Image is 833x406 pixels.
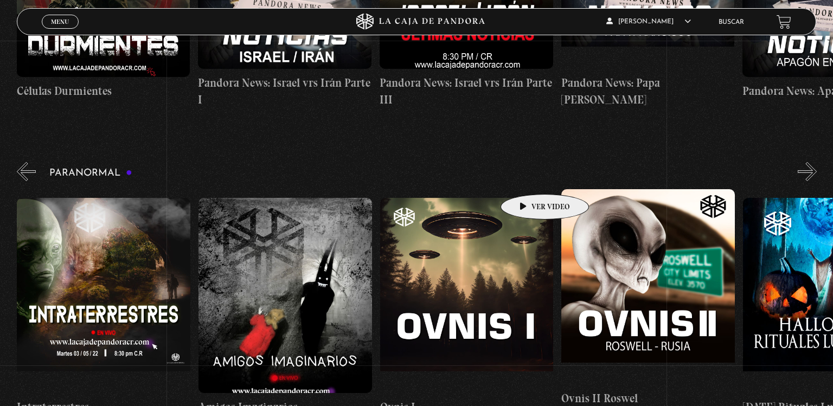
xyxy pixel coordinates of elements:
button: Next [798,162,817,181]
a: Buscar [719,19,744,25]
a: View your shopping cart [777,14,791,29]
span: [PERSON_NAME] [606,18,691,25]
button: Previous [17,162,36,181]
span: Menu [51,18,69,25]
h4: Pandora News: Israel vrs Irán Parte I [198,74,371,108]
h4: Pandora News: Papa [PERSON_NAME] [561,74,735,108]
span: Cerrar [48,28,73,35]
h4: Células Durmientes [17,82,190,100]
h3: Paranormal [49,168,132,178]
h4: Pandora News: Israel vrs Irán Parte III [380,74,553,108]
